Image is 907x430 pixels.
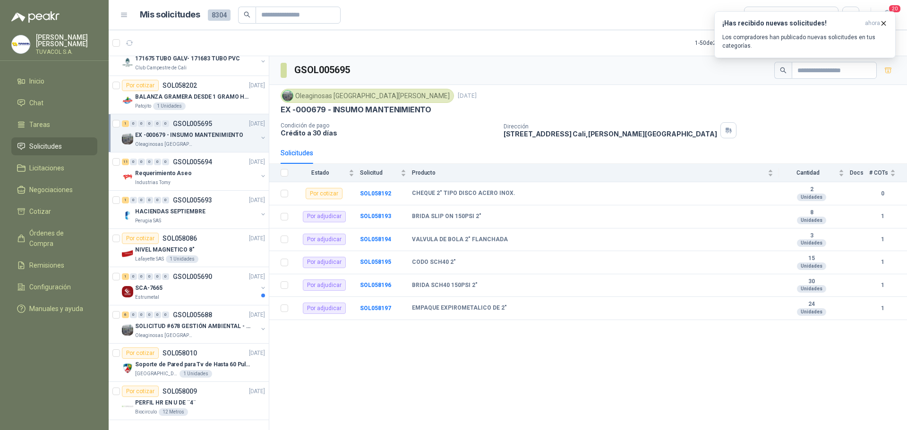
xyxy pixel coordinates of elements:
p: GSOL005688 [173,312,212,318]
a: 1 0 0 0 0 0 GSOL005695[DATE] Company LogoEX -000679 - INSUMO MANTENIMIENTOOleaginosas [GEOGRAPHIC... [122,118,267,148]
p: EX -000679 - INSUMO MANTENIMIENTO [281,105,431,115]
b: 1 [869,281,896,290]
p: [DATE] [249,234,265,243]
div: Unidades [797,239,826,247]
b: 30 [779,278,844,286]
p: GSOL005694 [173,159,212,165]
div: 0 [138,197,145,203]
b: BRIDA SCH40 150PSI 2" [412,282,478,289]
div: 0 [162,197,169,203]
div: 0 [138,120,145,127]
span: Producto [412,169,766,176]
span: Estado [294,169,347,176]
div: 0 [154,159,161,165]
div: Por cotizar [122,386,159,397]
span: Remisiones [29,260,64,270]
div: 1 [122,273,129,280]
th: Cantidad [779,164,850,182]
b: SOL058196 [360,282,391,288]
div: 0 [130,197,137,203]
a: Por cotizarSOL058202[DATE] Company LogoBALANZA GRAMERA DESDE 1 GRAMO HASTA 5 GRAMOSPatojito1 Unid... [109,76,269,114]
p: Estrumetal [135,294,159,301]
div: Oleaginosas [GEOGRAPHIC_DATA][PERSON_NAME] [281,89,454,103]
p: Oleaginosas [GEOGRAPHIC_DATA][PERSON_NAME] [135,141,195,148]
a: 11 0 0 0 0 0 GSOL005694[DATE] Company LogoRequerimiento AseoIndustrias Tomy [122,156,267,186]
a: Por cotizarSOL058086[DATE] Company LogoNIVEL MAGNETICO 8"Lafayette SAS1 Unidades [109,229,269,267]
th: Solicitud [360,164,412,182]
span: Configuración [29,282,71,292]
span: # COTs [869,169,888,176]
span: Cantidad [779,169,837,176]
b: 1 [869,304,896,313]
b: EMPAQUE EXPIROMETALICO DE 2" [412,304,507,312]
button: ¡Has recibido nuevas solicitudes!ahora Los compradores han publicado nuevas solicitudes en tus ca... [714,11,896,58]
b: BRIDA SLIP ON 150PSI 2" [412,213,481,220]
span: search [244,11,250,18]
div: Por adjudicar [303,234,346,245]
b: 1 [869,212,896,221]
div: 1 Unidades [166,255,198,263]
p: [DATE] [458,92,477,101]
div: 0 [130,120,137,127]
img: Company Logo [122,210,133,221]
span: Cotizar [29,206,51,217]
div: 0 [154,312,161,318]
div: 1 Unidades [153,102,186,110]
div: 6 [122,312,129,318]
span: Manuales y ayuda [29,304,83,314]
p: Oleaginosas [GEOGRAPHIC_DATA][PERSON_NAME] [135,332,195,339]
a: Negociaciones [11,181,97,199]
b: SOL058193 [360,213,391,219]
span: 8304 [208,9,231,21]
b: CODO SCH40 2" [412,259,456,266]
b: 2 [779,186,844,194]
p: Biocirculo [135,408,157,416]
a: SOL058192 [360,190,391,197]
img: Company Logo [122,95,133,106]
p: HACIENDAS SEPTIEMBRE [135,207,205,216]
span: search [780,67,787,74]
th: Docs [850,164,869,182]
b: 0 [869,189,896,198]
div: Por adjudicar [303,303,346,314]
p: [DATE] [249,81,265,90]
th: # COTs [869,164,907,182]
p: Industrias Tomy [135,179,171,186]
p: [DATE] [249,311,265,320]
p: [PERSON_NAME] [PERSON_NAME] [36,34,97,47]
p: Condición de pago [281,122,496,129]
b: SOL058194 [360,236,391,243]
a: SOL058195 [360,259,391,265]
a: Solicitudes [11,137,97,155]
div: 1 - 50 de 2738 [695,35,756,51]
p: Perugia SAS [135,217,161,225]
div: 0 [162,120,169,127]
div: Por cotizar [122,80,159,91]
p: SOL058010 [163,350,197,356]
p: [GEOGRAPHIC_DATA][PERSON_NAME] [135,370,178,378]
img: Company Logo [122,401,133,412]
a: Manuales y ayuda [11,300,97,318]
div: 0 [162,273,169,280]
p: Requerimiento Aseo [135,169,192,178]
p: GSOL005693 [173,197,212,203]
b: 8 [779,209,844,217]
img: Company Logo [282,91,293,101]
img: Company Logo [122,324,133,336]
button: 20 [879,7,896,24]
a: SOL058197 [360,305,391,312]
b: 3 [779,232,844,240]
div: 0 [130,159,137,165]
div: 0 [162,159,169,165]
p: [DATE] [249,387,265,396]
div: 0 [138,159,145,165]
p: GSOL005695 [173,120,212,127]
div: 0 [138,273,145,280]
div: 0 [146,120,153,127]
a: Órdenes de Compra [11,224,97,253]
div: 0 [162,312,169,318]
p: [DATE] [249,272,265,281]
p: Los compradores han publicado nuevas solicitudes en tus categorías. [722,33,888,50]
